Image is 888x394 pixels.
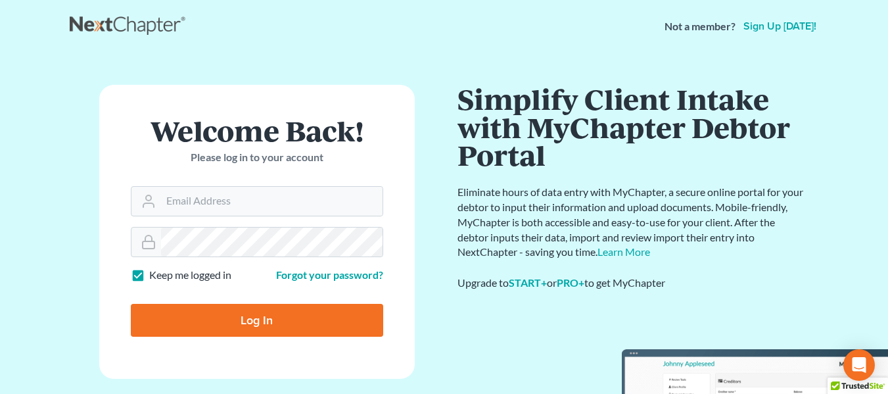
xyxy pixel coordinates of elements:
[457,185,806,260] p: Eliminate hours of data entry with MyChapter, a secure online portal for your debtor to input the...
[149,268,231,283] label: Keep me logged in
[741,21,819,32] a: Sign up [DATE]!
[131,116,383,145] h1: Welcome Back!
[457,276,806,291] div: Upgrade to or to get MyChapter
[276,268,383,281] a: Forgot your password?
[161,187,383,216] input: Email Address
[457,85,806,169] h1: Simplify Client Intake with MyChapter Debtor Portal
[597,245,650,258] a: Learn More
[509,276,547,289] a: START+
[843,349,875,381] div: Open Intercom Messenger
[131,304,383,337] input: Log In
[557,276,584,289] a: PRO+
[131,150,383,165] p: Please log in to your account
[665,19,736,34] strong: Not a member?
